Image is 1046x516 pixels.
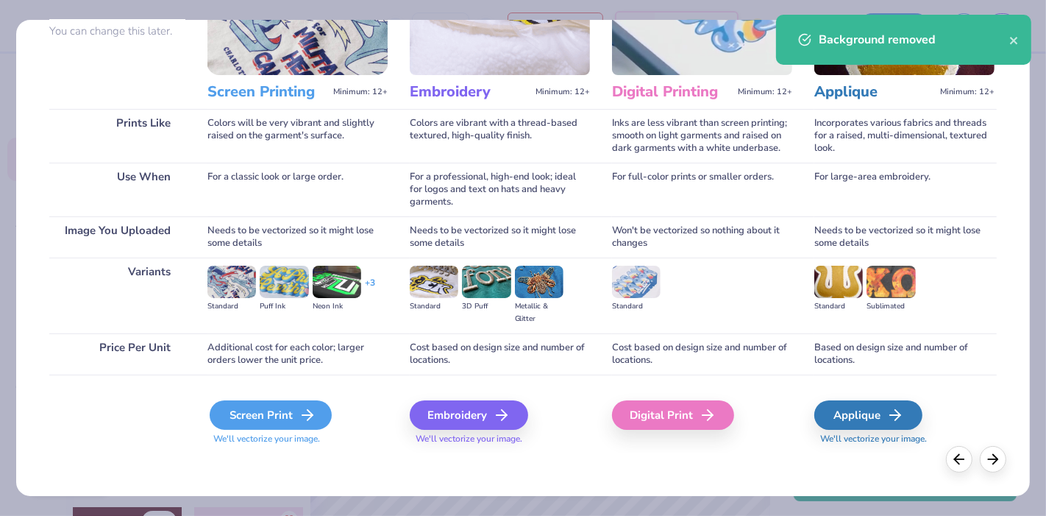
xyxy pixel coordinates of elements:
[612,300,661,313] div: Standard
[410,400,528,430] div: Embroidery
[814,433,995,445] span: We'll vectorize your image.
[814,300,863,313] div: Standard
[49,163,185,216] div: Use When
[207,300,256,313] div: Standard
[210,400,332,430] div: Screen Print
[49,333,185,375] div: Price Per Unit
[612,333,792,375] div: Cost based on design size and number of locations.
[49,25,185,38] p: You can change this later.
[612,82,732,102] h3: Digital Printing
[738,87,792,97] span: Minimum: 12+
[207,333,388,375] div: Additional cost for each color; larger orders lower the unit price.
[410,216,590,258] div: Needs to be vectorized so it might lose some details
[867,300,915,313] div: Sublimated
[207,216,388,258] div: Needs to be vectorized so it might lose some details
[313,266,361,298] img: Neon Ink
[410,300,458,313] div: Standard
[410,163,590,216] div: For a professional, high-end look; ideal for logos and text on hats and heavy garments.
[819,31,1009,49] div: Background removed
[814,82,934,102] h3: Applique
[49,258,185,333] div: Variants
[313,300,361,313] div: Neon Ink
[814,216,995,258] div: Needs to be vectorized so it might lose some details
[814,163,995,216] div: For large-area embroidery.
[1009,31,1020,49] button: close
[410,109,590,163] div: Colors are vibrant with a thread-based textured, high-quality finish.
[612,109,792,163] div: Inks are less vibrant than screen printing; smooth on light garments and raised on dark garments ...
[867,266,915,298] img: Sublimated
[207,109,388,163] div: Colors will be very vibrant and slightly raised on the garment's surface.
[612,163,792,216] div: For full-color prints or smaller orders.
[49,216,185,258] div: Image You Uploaded
[207,266,256,298] img: Standard
[207,163,388,216] div: For a classic look or large order.
[536,87,590,97] span: Minimum: 12+
[410,433,590,445] span: We'll vectorize your image.
[814,333,995,375] div: Based on design size and number of locations.
[814,266,863,298] img: Standard
[365,277,375,302] div: + 3
[410,266,458,298] img: Standard
[940,87,995,97] span: Minimum: 12+
[462,266,510,298] img: 3D Puff
[207,433,388,445] span: We'll vectorize your image.
[49,109,185,163] div: Prints Like
[410,333,590,375] div: Cost based on design size and number of locations.
[612,266,661,298] img: Standard
[462,300,510,313] div: 3D Puff
[207,82,327,102] h3: Screen Printing
[612,216,792,258] div: Won't be vectorized so nothing about it changes
[612,400,734,430] div: Digital Print
[260,266,308,298] img: Puff Ink
[515,266,563,298] img: Metallic & Glitter
[814,109,995,163] div: Incorporates various fabrics and threads for a raised, multi-dimensional, textured look.
[410,82,530,102] h3: Embroidery
[814,400,922,430] div: Applique
[515,300,563,325] div: Metallic & Glitter
[260,300,308,313] div: Puff Ink
[333,87,388,97] span: Minimum: 12+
